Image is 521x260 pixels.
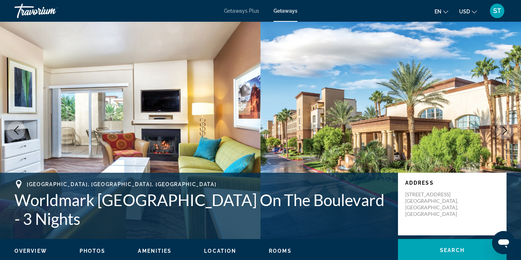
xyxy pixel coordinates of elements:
[459,9,470,14] span: USD
[14,190,391,228] h1: Worldmark [GEOGRAPHIC_DATA] On The Boulevard - 3 Nights
[14,248,47,254] button: Overview
[405,191,463,217] p: [STREET_ADDRESS] [GEOGRAPHIC_DATA], [GEOGRAPHIC_DATA], [GEOGRAPHIC_DATA]
[7,121,25,139] button: Previous image
[440,247,465,253] span: Search
[435,6,448,17] button: Change language
[80,248,106,254] button: Photos
[492,231,515,254] iframe: Button to launch messaging window
[269,248,292,254] button: Rooms
[224,8,259,14] a: Getaways Plus
[204,248,236,254] button: Location
[274,8,297,14] a: Getaways
[14,1,87,20] a: Travorium
[496,121,514,139] button: Next image
[27,181,216,187] span: [GEOGRAPHIC_DATA], [GEOGRAPHIC_DATA], [GEOGRAPHIC_DATA]
[488,3,507,18] button: User Menu
[493,7,501,14] span: ST
[435,9,441,14] span: en
[138,248,171,254] button: Amenities
[405,180,499,186] p: Address
[459,6,477,17] button: Change currency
